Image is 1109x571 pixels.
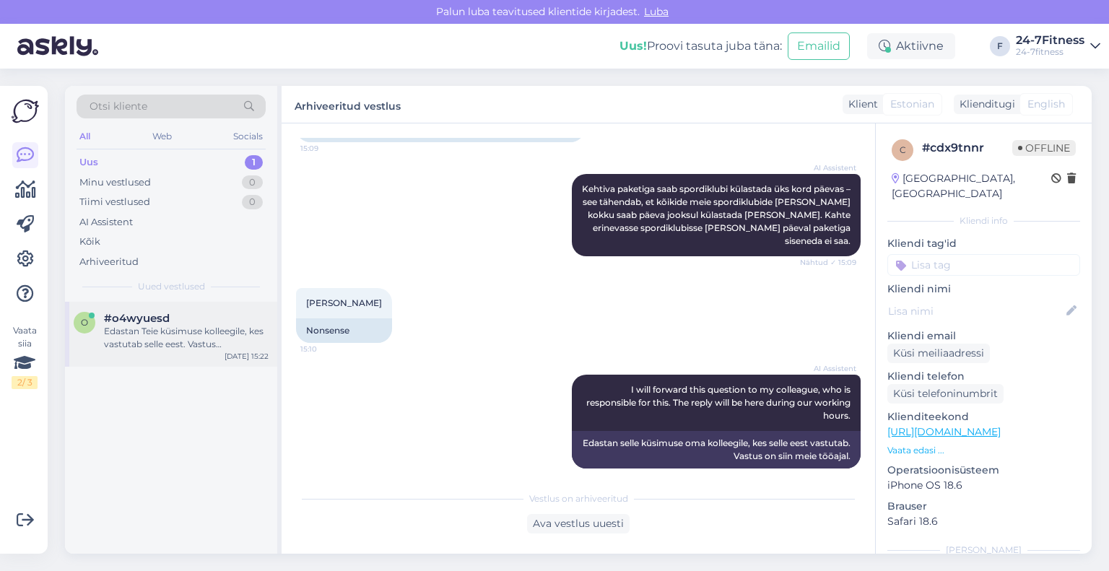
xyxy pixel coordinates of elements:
p: Kliendi telefon [887,369,1080,384]
b: Uus! [619,39,647,53]
div: Arhiveeritud [79,255,139,269]
span: o [81,317,88,328]
span: AI Assistent [802,363,856,374]
div: AI Assistent [79,215,133,230]
div: Kliendi info [887,214,1080,227]
div: F [990,36,1010,56]
div: Nonsense [296,318,392,343]
a: [URL][DOMAIN_NAME] [887,425,1001,438]
span: Otsi kliente [90,99,147,114]
div: 0 [242,195,263,209]
div: Aktiivne [867,33,955,59]
div: Socials [230,127,266,146]
div: Minu vestlused [79,175,151,190]
p: Kliendi tag'id [887,236,1080,251]
label: Arhiveeritud vestlus [295,95,401,114]
p: Kliendi nimi [887,282,1080,297]
span: Estonian [890,97,934,112]
div: [DATE] 15:22 [225,351,269,362]
span: 15:10 [300,344,355,354]
p: Safari 18.6 [887,514,1080,529]
div: Klienditugi [954,97,1015,112]
div: 0 [242,175,263,190]
div: Küsi meiliaadressi [887,344,990,363]
div: 24-7Fitness [1016,35,1084,46]
div: Edastan selle küsimuse oma kolleegile, kes selle eest vastutab. Vastus on siin meie tööajal. [572,431,861,468]
span: AI Assistent [802,162,856,173]
div: Tiimi vestlused [79,195,150,209]
span: c [900,144,906,155]
input: Lisa nimi [888,303,1064,319]
div: Ava vestlus uuesti [527,514,630,533]
div: 24-7fitness [1016,46,1084,58]
p: Brauser [887,499,1080,514]
span: English [1027,97,1065,112]
span: Luba [640,5,673,18]
p: Operatsioonisüsteem [887,463,1080,478]
div: 2 / 3 [12,376,38,389]
span: I will forward this question to my colleague, who is responsible for this. The reply will be here... [586,384,853,421]
div: Edastan Teie küsimuse kolleegile, kes vastutab selle eest. Vastus edastatakse Teile meie tööajal. [104,325,269,351]
span: Nähtud ✓ 15:09 [800,257,856,268]
p: Klienditeekond [887,409,1080,424]
input: Lisa tag [887,254,1080,276]
div: # cdx9tnnr [922,139,1012,157]
span: [PERSON_NAME] [306,297,382,308]
button: Emailid [788,32,850,60]
div: Vaata siia [12,324,38,389]
span: #o4wyuesd [104,312,170,325]
p: Kliendi email [887,328,1080,344]
span: 15:09 [300,143,355,154]
div: Web [149,127,175,146]
img: Askly Logo [12,97,39,125]
div: [PERSON_NAME] [887,544,1080,557]
a: 24-7Fitness24-7fitness [1016,35,1100,58]
div: 1 [245,155,263,170]
div: Proovi tasuta juba täna: [619,38,782,55]
span: 15:10 [802,469,856,480]
p: iPhone OS 18.6 [887,478,1080,493]
div: Kõik [79,235,100,249]
span: Uued vestlused [138,280,205,293]
div: All [77,127,93,146]
span: Offline [1012,140,1076,156]
span: Vestlus on arhiveeritud [529,492,628,505]
div: Küsi telefoninumbrit [887,384,1004,404]
div: Uus [79,155,98,170]
div: Klient [843,97,878,112]
span: Kehtiva paketiga saab spordiklubi külastada üks kord päevas – see tähendab, et kõikide meie spord... [582,183,853,246]
div: [GEOGRAPHIC_DATA], [GEOGRAPHIC_DATA] [892,171,1051,201]
p: Vaata edasi ... [887,444,1080,457]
